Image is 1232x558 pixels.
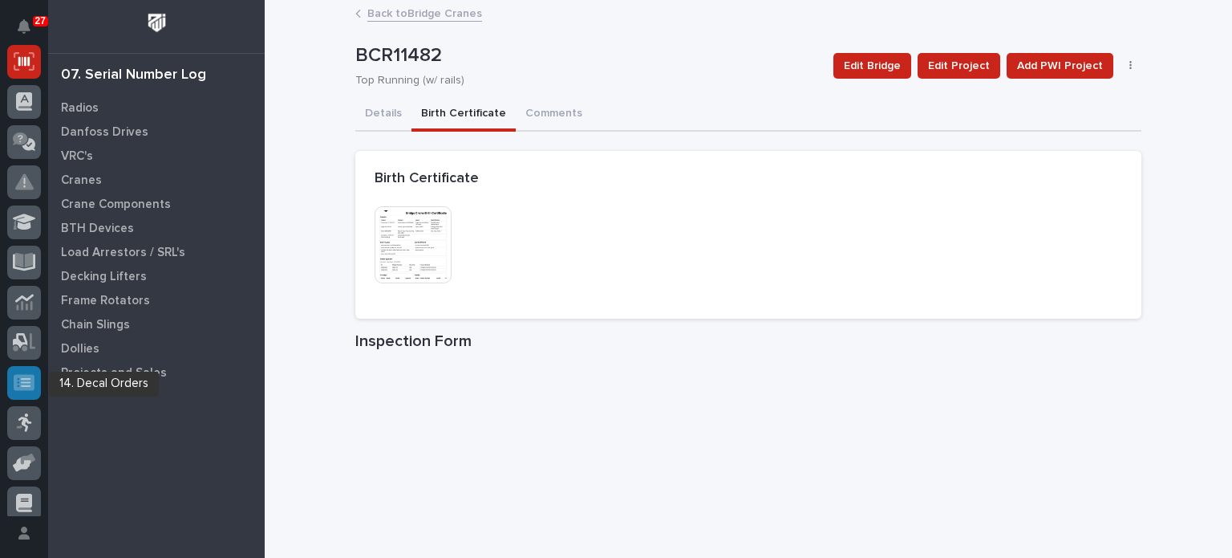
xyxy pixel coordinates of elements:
span: Edit Project [928,56,990,75]
p: Cranes [61,173,102,188]
p: VRC's [61,149,93,164]
a: Frame Rotators [48,288,265,312]
button: Edit Bridge [833,53,911,79]
button: Notifications [7,10,41,43]
a: Chain Slings [48,312,265,336]
a: Projects and Sales [48,360,265,385]
a: Crane Components [48,192,265,216]
a: Radios [48,96,265,120]
div: 07. Serial Number Log [61,67,206,84]
p: Projects and Sales [61,366,167,381]
button: Add PWI Project [1007,53,1113,79]
a: Load Arrestors / SRL's [48,240,265,264]
p: Crane Components [61,198,171,212]
a: Dollies [48,336,265,360]
div: Notifications27 [20,19,41,45]
p: Top Running (w/ rails) [355,74,814,88]
p: 27 [35,15,46,26]
a: Danfoss Drives [48,120,265,144]
button: Birth Certificate [411,98,516,132]
button: Edit Project [918,53,1000,79]
span: Add PWI Project [1017,56,1103,75]
p: BTH Devices [61,222,134,236]
img: Workspace Logo [142,8,172,38]
a: BTH Devices [48,216,265,240]
a: Decking Lifters [48,264,265,288]
a: VRC's [48,144,265,168]
p: Decking Lifters [61,270,147,284]
p: Chain Slings [61,318,130,332]
h1: Inspection Form [355,332,1141,351]
p: Load Arrestors / SRL's [61,246,185,260]
p: BCR11482 [355,44,821,67]
p: Radios [61,101,99,116]
button: Details [355,98,411,132]
p: Dollies [61,342,99,356]
a: Cranes [48,168,265,192]
a: Back toBridge Cranes [367,3,482,22]
h2: Birth Certificate [375,170,479,188]
span: Edit Bridge [844,56,901,75]
button: Comments [516,98,592,132]
p: Frame Rotators [61,294,150,308]
p: Danfoss Drives [61,125,148,140]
